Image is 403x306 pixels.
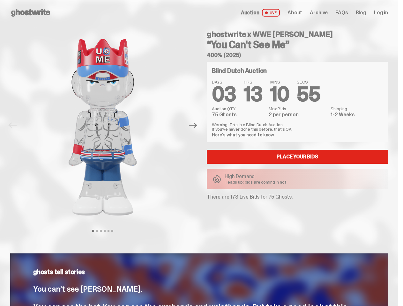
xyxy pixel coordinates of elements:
[374,10,388,15] a: Log in
[186,118,200,132] button: Next
[21,25,184,229] img: John_Cena_Hero_1.png
[104,230,106,232] button: View slide 4
[212,112,265,117] dd: 75 Ghosts
[212,106,265,111] dt: Auction QTY
[297,81,320,107] span: 55
[270,81,289,107] span: 10
[212,80,236,84] span: DAYS
[207,150,388,164] a: Place your Bids
[108,230,109,232] button: View slide 5
[270,80,289,84] span: MINS
[335,10,348,15] a: FAQs
[207,40,388,50] h3: “You Can't See Me”
[207,31,388,38] h4: ghostwrite x WWE [PERSON_NAME]
[207,194,388,200] p: There are 173 Live Bids for 75 Ghosts.
[225,180,286,184] p: Heads up: bids are coming in hot
[33,284,142,294] span: You can’t see [PERSON_NAME].
[262,9,280,17] span: LIVE
[331,106,383,111] dt: Shipping
[244,81,263,107] span: 13
[100,230,102,232] button: View slide 3
[269,106,327,111] dt: Max Bids
[212,122,383,131] p: Warning: This is a Blind Dutch Auction. If you’ve never done this before, that’s OK.
[212,132,274,138] a: Here's what you need to know
[111,230,113,232] button: View slide 6
[96,230,98,232] button: View slide 2
[244,80,263,84] span: HRS
[331,112,383,117] dd: 1-2 Weeks
[241,10,259,15] span: Auction
[212,68,267,74] h4: Blind Dutch Auction
[310,10,328,15] a: Archive
[207,52,388,58] h5: 400% (2025)
[92,230,94,232] button: View slide 1
[33,269,365,275] p: ghosts tell stories
[287,10,302,15] a: About
[297,80,320,84] span: SECS
[356,10,366,15] a: Blog
[212,81,236,107] span: 03
[241,9,280,17] a: Auction LIVE
[269,112,327,117] dd: 2 per person
[225,174,286,179] p: High Demand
